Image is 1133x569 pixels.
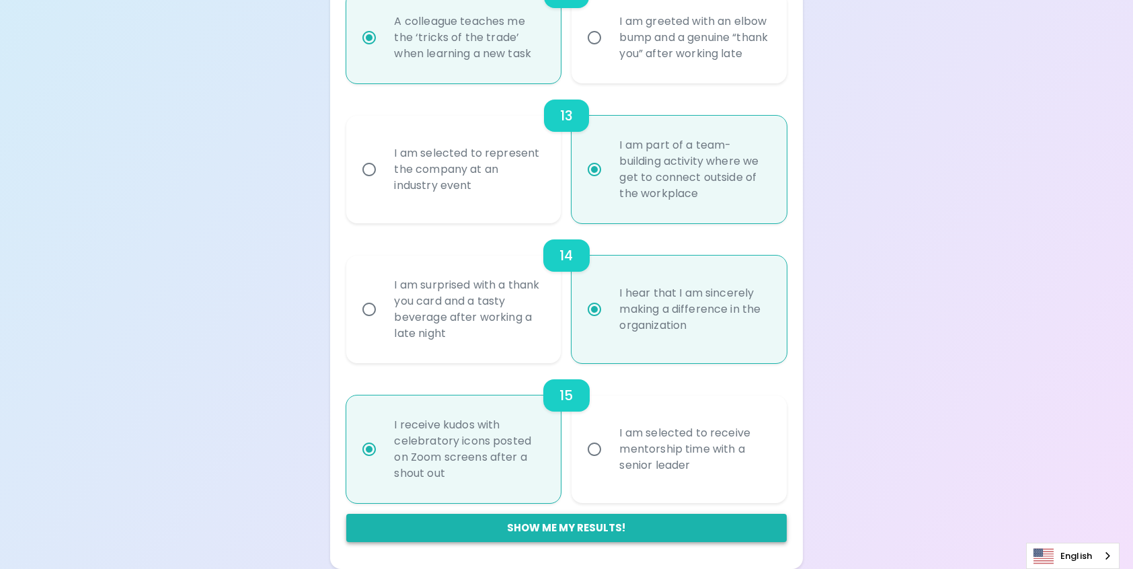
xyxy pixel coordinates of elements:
[560,105,573,126] h6: 13
[346,223,786,363] div: choice-group-check
[1026,543,1120,569] div: Language
[559,385,573,406] h6: 15
[609,269,779,350] div: I hear that I am sincerely making a difference in the organization
[383,129,553,210] div: I am selected to represent the company at an industry event
[346,514,786,542] button: Show me my results!
[383,261,553,358] div: I am surprised with a thank you card and a tasty beverage after working a late night
[609,121,779,218] div: I am part of a team-building activity where we get to connect outside of the workplace
[346,83,786,223] div: choice-group-check
[1027,543,1119,568] a: English
[383,401,553,498] div: I receive kudos with celebratory icons posted on Zoom screens after a shout out
[559,245,573,266] h6: 14
[609,409,779,490] div: I am selected to receive mentorship time with a senior leader
[346,363,786,503] div: choice-group-check
[1026,543,1120,569] aside: Language selected: English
